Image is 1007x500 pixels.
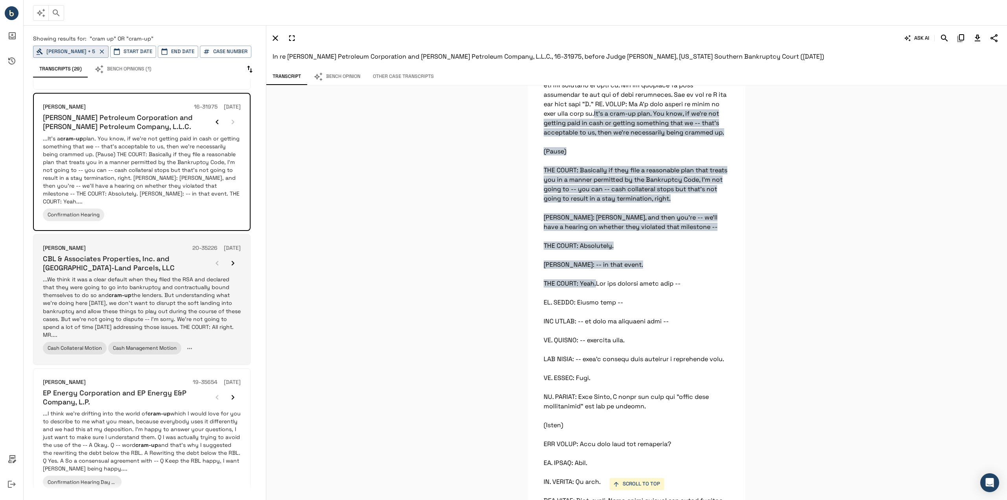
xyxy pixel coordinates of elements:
[135,441,158,448] em: cram-up
[88,61,158,77] button: Bench Opinions (1)
[43,254,209,273] h6: CBL & Associates Properties, Inc. and [GEOGRAPHIC_DATA]-Land Parcels, LLC
[109,292,131,299] em: cram-up
[43,244,86,253] h6: [PERSON_NAME]
[158,46,198,58] button: End Date
[90,35,153,42] span: "cram up" OR "cram-up"
[43,113,209,131] h6: [PERSON_NAME] Petroleum Corporation and [PERSON_NAME] Petroleum Company, L.L.C.
[367,68,440,85] button: Other Case Transcripts
[971,31,984,45] button: Download Transcript
[194,103,218,111] h6: 16-31975
[43,103,86,111] h6: [PERSON_NAME]
[200,46,251,58] button: Case Number
[148,410,170,417] em: cram-up
[43,135,241,205] p: ...It's a plan. You know, if we're not getting paid in cash or getting something that we -- that'...
[903,31,931,45] button: ASK AI
[33,46,109,58] button: [PERSON_NAME] + 5
[33,35,87,42] span: Showing results for:
[60,135,83,142] em: cram-up
[609,478,664,490] button: SCROLL TO TOP
[48,345,102,351] span: Cash Collateral Motion
[224,378,241,387] h6: [DATE]
[273,52,824,61] span: In re [PERSON_NAME] Petroleum Corporation and [PERSON_NAME] Petroleum Company, L.L.C., 16-31975, ...
[43,410,241,472] p: ...I think we’re drifting into the world of which I would love for you to describe to me what you...
[224,244,241,253] h6: [DATE]
[110,46,156,58] button: Start Date
[954,31,968,45] button: Copy Citation
[307,68,367,85] button: Bench Opinion
[938,31,951,45] button: Search
[113,345,177,351] span: Cash Management Motion
[192,244,218,253] h6: 20-35226
[987,31,1001,45] button: Share Transcript
[43,275,241,338] p: ...We think it was a clear default when they filed the RSA and declared that they were going to g...
[33,61,88,77] button: Transcripts (29)
[224,103,241,111] h6: [DATE]
[48,479,166,485] span: Confirmation Hearing Day Two - Morning Session
[193,378,218,387] h6: 19-35654
[544,109,727,288] span: It's a cram-up plan. You know, if we're not getting paid in cash or getting something that we -- ...
[43,378,86,387] h6: [PERSON_NAME]
[980,473,999,492] div: Open Intercom Messenger
[266,68,307,85] button: Transcript
[43,388,209,407] h6: EP Energy Corporation and EP Energy E&P Company, L.P.
[48,211,100,218] span: Confirmation Hearing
